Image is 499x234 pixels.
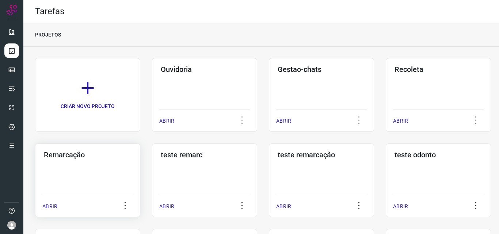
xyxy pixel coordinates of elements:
[6,4,17,15] img: Logo
[44,150,132,159] h3: Remarcação
[61,103,115,110] p: CRIAR NOVO PROJETO
[161,150,248,159] h3: teste remarc
[395,150,482,159] h3: teste odonto
[42,203,57,210] p: ABRIR
[278,150,365,159] h3: teste remarcação
[393,117,408,125] p: ABRIR
[7,221,16,230] img: avatar-user-boy.jpg
[276,117,291,125] p: ABRIR
[159,117,174,125] p: ABRIR
[276,203,291,210] p: ABRIR
[35,6,64,17] h2: Tarefas
[393,203,408,210] p: ABRIR
[161,65,248,74] h3: Ouvidoria
[159,203,174,210] p: ABRIR
[278,65,365,74] h3: Gestao-chats
[395,65,482,74] h3: Recoleta
[35,31,61,39] p: PROJETOS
